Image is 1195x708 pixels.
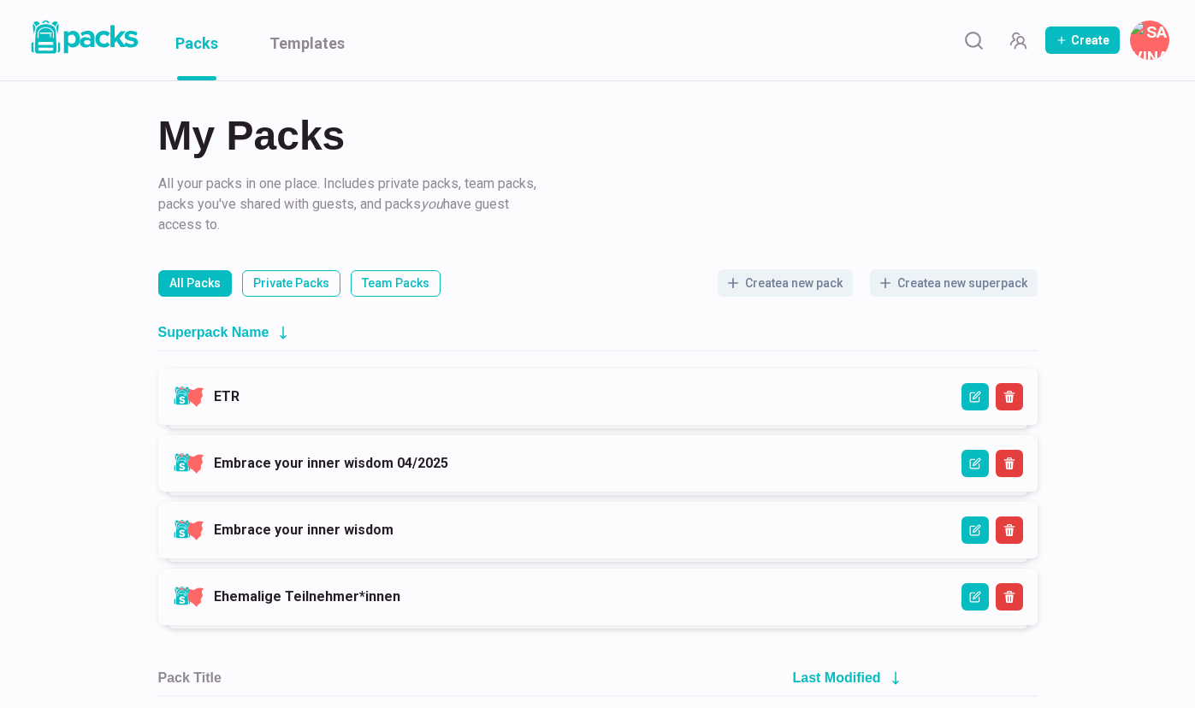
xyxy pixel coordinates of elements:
[169,274,221,292] p: All Packs
[1001,23,1035,57] button: Manage Team Invites
[793,670,881,686] h2: Last Modified
[870,269,1038,297] button: Createa new superpack
[362,274,429,292] p: Team Packs
[956,23,991,57] button: Search
[996,516,1023,544] button: Delete Superpack
[996,583,1023,611] button: Delete Superpack
[961,450,989,477] button: Edit
[158,670,222,686] h2: Pack Title
[158,115,1038,156] h2: My Packs
[996,450,1023,477] button: Delete Superpack
[1130,21,1169,60] button: Savina Tilmann
[718,269,853,297] button: Createa new pack
[158,174,543,235] p: All your packs in one place. Includes private packs, team packs, packs you've shared with guests,...
[26,17,141,63] a: Packs logo
[996,383,1023,410] button: Delete Superpack
[421,196,443,212] i: you
[158,324,269,340] h2: Superpack Name
[961,383,989,410] button: Edit
[961,583,989,611] button: Edit
[961,516,989,544] button: Edit
[253,274,329,292] p: Private Packs
[26,17,141,57] img: Packs logo
[1045,27,1120,54] button: Create Pack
